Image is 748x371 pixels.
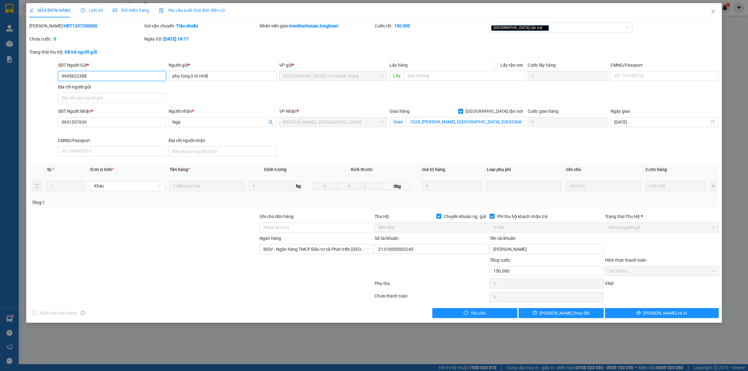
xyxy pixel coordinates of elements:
span: CÔNG TY TNHH CHUYỂN PHÁT NHANH BẢO AN [54,13,114,25]
span: Đã trả người gửi [609,223,715,232]
span: Hà Nội: VP Hai Bà Trưng [283,71,384,81]
span: Lịch sử [81,8,103,13]
strong: CSKH: [17,13,33,19]
label: Cước lấy hàng [528,63,556,68]
span: SL [47,167,52,172]
div: Người nhận [169,108,277,115]
button: save[PERSON_NAME] thay đổi [519,308,604,318]
span: Kích thước [351,167,372,172]
span: user-add [268,120,273,125]
div: Địa chỉ người nhận [169,137,277,144]
div: Trạng thái thu hộ: [29,49,172,55]
label: Ghi chú đơn hàng [260,214,294,219]
label: Ngân hàng [260,236,281,241]
span: kg [295,181,302,191]
span: picture [113,8,117,12]
span: Thu Hộ [375,214,389,219]
span: VP Nhận [279,109,297,114]
input: Giao tận nơi [406,117,525,127]
span: Xuất hóa đơn hàng [37,310,79,316]
label: Số tài khoản [375,236,399,241]
input: Ghi chú đơn hàng [260,222,373,232]
label: Cước giao hàng [528,109,559,114]
span: 15:00:15 [DATE] [2,43,39,48]
span: edit [29,8,34,12]
span: Lấy [390,71,404,81]
input: Cước giao hàng [528,117,608,127]
span: Yêu cầu [471,310,486,316]
span: exclamation-circle [464,311,468,316]
b: HBT1207250030 [64,23,97,28]
div: Nhân viên giao: [260,22,373,29]
span: Khác [94,181,161,191]
b: Đã trả người gửi [65,50,97,55]
span: [PERSON_NAME] và In [643,310,687,316]
span: Giá trị hàng [422,167,445,172]
span: BIDV - Ngân hàng TMCP Đầu tư và Phát triển Việt Nam [263,245,370,254]
span: SỬA ĐƠN HÀNG [29,8,71,13]
input: Ngày giao [614,119,709,126]
span: Ảnh kiện hàng [113,8,149,13]
span: Chuyển khoản ng. gửi [441,213,488,220]
button: Close [704,3,722,21]
input: Tên tài khoản [490,244,603,254]
div: Chưa thanh toán [374,293,489,303]
span: close-circle [711,120,715,124]
label: Hình thức thanh toán [605,258,646,263]
span: Đơn vị tính [90,167,114,172]
input: VD: Bàn, Ghế [170,181,244,191]
span: [PERSON_NAME] thay đổi [539,310,589,316]
span: printer [636,311,641,316]
div: Phụ thu [374,280,489,291]
span: Giao [390,117,406,127]
span: Định lượng [264,167,286,172]
div: Tổng: 1 [32,199,289,206]
div: Địa chỉ người gửi [58,83,166,90]
span: close [711,9,716,14]
div: SĐT Người Nhận [58,108,166,115]
input: Cước lấy hàng [528,71,608,81]
b: 150.000 [394,23,410,28]
span: [GEOGRAPHIC_DATA] tận nơi [463,108,525,115]
button: printer[PERSON_NAME] và In [605,308,719,318]
span: Mã đơn: VHBT1108250014 [2,33,95,42]
span: Cước hàng [645,167,667,172]
input: 0 [422,181,482,191]
label: Ngày giao [611,109,630,114]
b: tranthanhxuan.longhoan [289,23,338,28]
span: close [543,26,546,29]
span: Hồ Chí Minh : Kho Quận 12 [283,117,384,127]
b: [DATE] 18:17 [163,36,189,41]
th: Ghi chú [563,164,643,176]
span: Tài xế thu [609,266,715,276]
span: Phí thu hộ khách nhận trả [495,213,550,220]
b: 0 [54,36,56,41]
input: R [337,183,362,190]
div: Trạng thái Thu Hộ [605,213,719,220]
span: Yêu cầu xuất hóa đơn điện tử [159,8,225,13]
input: C [362,183,384,190]
input: Ghi Chú [566,181,640,191]
button: plus [710,181,716,191]
div: SĐT Người Gửi [58,62,166,69]
span: clock-circle [81,8,85,12]
div: CMND/Passport [611,62,719,69]
input: D [312,183,337,190]
div: VP gửi [279,62,387,69]
span: Tên hàng [170,167,190,172]
button: exclamation-circleYêu cầu [432,308,517,318]
label: Tên tài khoản [490,236,515,241]
span: Lấy tận nơi [498,62,525,69]
span: Lấy hàng [390,63,408,68]
strong: PHIẾU DÁN LÊN HÀNG [41,3,123,11]
span: 0kg [384,183,411,190]
div: CMND/Passport [58,137,166,144]
input: Số tài khoản [375,244,488,254]
input: Dọc đường [404,71,525,81]
div: Gói vận chuyển: [144,22,258,29]
span: [GEOGRAPHIC_DATA] tận nơi [491,25,549,31]
input: Địa chỉ của người nhận [169,146,277,156]
button: delete [32,181,42,191]
span: VND [605,281,614,286]
span: info-circle [80,311,85,315]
